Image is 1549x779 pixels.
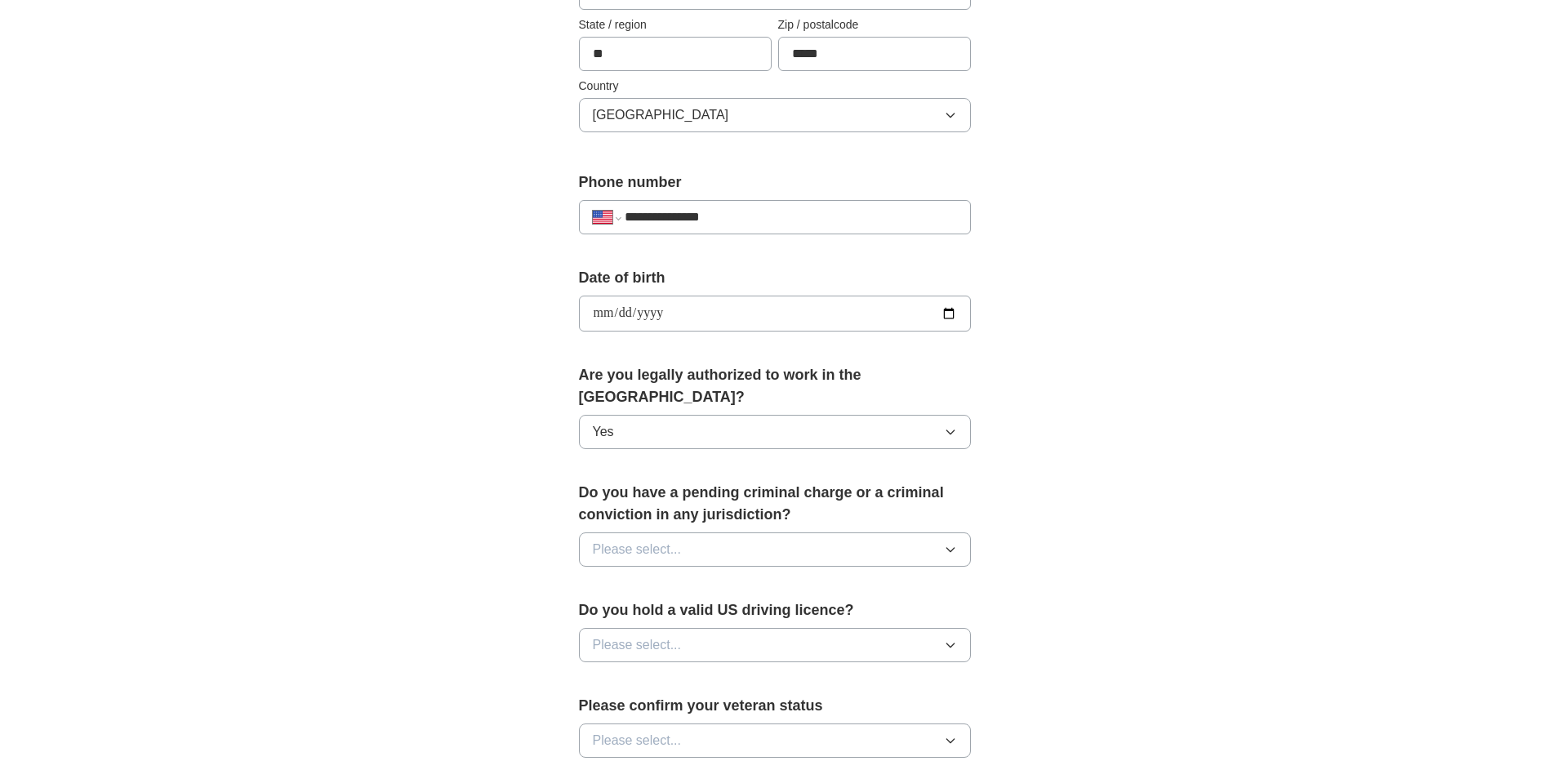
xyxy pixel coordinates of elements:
[579,599,971,621] label: Do you hold a valid US driving licence?
[579,628,971,662] button: Please select...
[593,105,729,125] span: [GEOGRAPHIC_DATA]
[579,723,971,758] button: Please select...
[593,635,682,655] span: Please select...
[579,98,971,132] button: [GEOGRAPHIC_DATA]
[579,415,971,449] button: Yes
[579,171,971,194] label: Phone number
[593,731,682,750] span: Please select...
[579,695,971,717] label: Please confirm your veteran status
[593,540,682,559] span: Please select...
[579,16,772,33] label: State / region
[778,16,971,33] label: Zip / postalcode
[579,532,971,567] button: Please select...
[579,364,971,408] label: Are you legally authorized to work in the [GEOGRAPHIC_DATA]?
[579,267,971,289] label: Date of birth
[579,482,971,526] label: Do you have a pending criminal charge or a criminal conviction in any jurisdiction?
[593,422,614,442] span: Yes
[579,78,971,95] label: Country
